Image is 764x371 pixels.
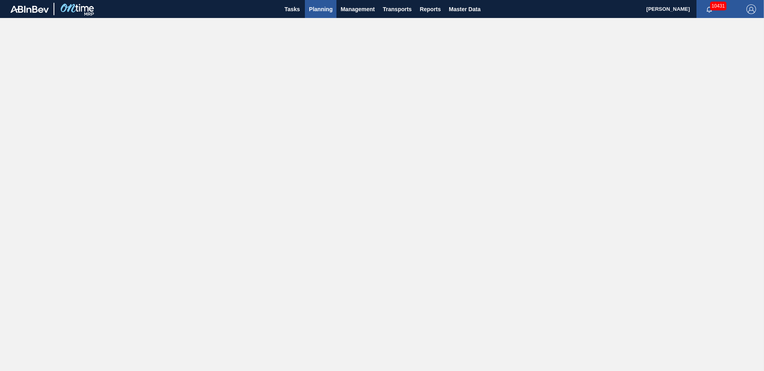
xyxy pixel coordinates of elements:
[746,4,756,14] img: Logout
[383,4,412,14] span: Transports
[420,4,441,14] span: Reports
[283,4,301,14] span: Tasks
[10,6,49,13] img: TNhmsLtSVTkK8tSr43FrP2fwEKptu5GPRR3wAAAABJRU5ErkJggg==
[710,2,726,10] span: 10431
[696,4,722,15] button: Notifications
[309,4,332,14] span: Planning
[449,4,480,14] span: Master Data
[340,4,375,14] span: Management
